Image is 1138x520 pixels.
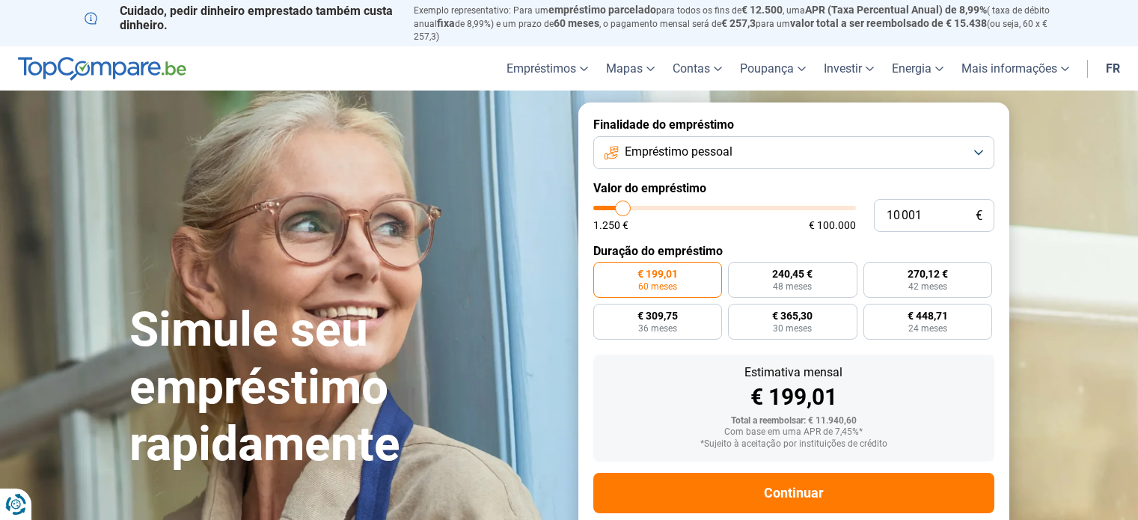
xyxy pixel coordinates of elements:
[548,4,656,16] font: empréstimo parcelado
[638,323,677,334] font: 36 meses
[783,5,805,16] font: , uma
[809,219,856,231] font: € 100.000
[599,19,721,29] font: , o pagamento mensal será de
[883,46,952,91] a: Energia
[744,365,842,379] font: Estimativa mensal
[952,46,1078,91] a: Mais informações
[673,61,710,76] font: Contas
[1097,46,1129,91] a: fr
[772,268,813,280] font: 240,45 €
[892,61,931,76] font: Energia
[593,136,994,169] button: Empréstimo pessoal
[805,4,987,16] font: APR (Taxa Percentual Anual) de 8,99%
[724,426,863,437] font: Com base em uma APR de 7,45%*
[437,17,455,29] font: fixa
[455,19,554,29] font: de 8,99%) e um prazo de
[593,219,628,231] font: 1.250 €
[908,310,948,322] font: € 448,71
[637,310,678,322] font: € 309,75
[824,61,862,76] font: Investir
[637,268,678,280] font: € 199,01
[656,5,741,16] font: para todos os fins de
[498,46,597,91] a: Empréstimos
[18,57,186,81] img: TopCompare
[597,46,664,91] a: Mapas
[593,473,994,513] button: Continuar
[764,485,824,501] font: Continuar
[120,4,393,32] font: Cuidado, pedir dinheiro emprestado também custa dinheiro.
[815,46,883,91] a: Investir
[908,281,947,292] font: 42 meses
[721,17,756,29] font: € 257,3
[554,17,599,29] font: 60 meses
[664,46,731,91] a: Contas
[606,61,643,76] font: Mapas
[756,19,790,29] font: para um
[129,302,400,473] font: Simule seu empréstimo rapidamente
[414,19,1047,42] font: (ou seja, 60 x € 257,3)
[1106,61,1120,76] font: fr
[638,281,677,292] font: 60 meses
[593,244,723,258] font: Duração do empréstimo
[740,61,794,76] font: Poupança
[593,117,734,132] font: Finalidade do empréstimo
[741,4,783,16] font: € 12.500
[772,310,813,322] font: € 365,30
[908,323,947,334] font: 24 meses
[731,415,857,426] font: Total a reembolsar: € 11.940,60
[750,384,837,410] font: € 199,01
[976,208,982,223] font: €
[700,438,887,449] font: *Sujeito à aceitação por instituições de crédito
[773,281,812,292] font: 48 meses
[414,5,548,16] font: Exemplo representativo: Para um
[961,61,1057,76] font: Mais informações
[908,268,948,280] font: 270,12 €
[593,181,706,195] font: Valor do empréstimo
[790,17,987,29] font: valor total a ser reembolsado de € 15.438
[414,5,1050,29] font: ( taxa de débito anual
[731,46,815,91] a: Poupança
[773,323,812,334] font: 30 meses
[625,144,732,159] font: Empréstimo pessoal
[507,61,576,76] font: Empréstimos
